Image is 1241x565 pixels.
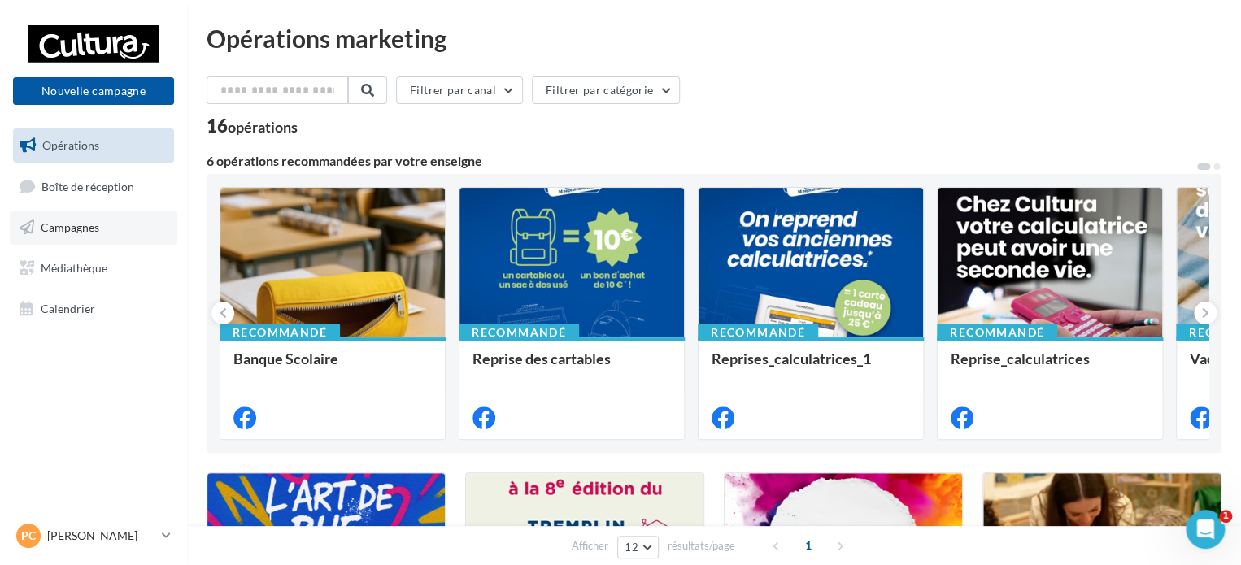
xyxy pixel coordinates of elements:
[937,324,1057,341] div: Recommandé
[10,169,177,204] a: Boîte de réception
[41,261,107,275] span: Médiathèque
[668,538,735,554] span: résultats/page
[795,532,821,558] span: 1
[42,138,99,152] span: Opérations
[10,211,177,245] a: Campagnes
[207,26,1221,50] div: Opérations marketing
[10,292,177,326] a: Calendrier
[472,350,611,367] span: Reprise des cartables
[13,77,174,105] button: Nouvelle campagne
[13,520,174,551] a: PC [PERSON_NAME]
[207,117,298,135] div: 16
[712,350,871,367] span: Reprises_calculatrices_1
[1219,510,1232,523] span: 1
[10,128,177,163] a: Opérations
[1186,510,1225,549] iframe: Intercom live chat
[220,324,340,341] div: Recommandé
[41,179,134,193] span: Boîte de réception
[951,350,1090,367] span: Reprise_calculatrices
[572,538,608,554] span: Afficher
[228,120,298,134] div: opérations
[41,301,95,315] span: Calendrier
[396,76,523,104] button: Filtrer par canal
[532,76,680,104] button: Filtrer par catégorie
[459,324,579,341] div: Recommandé
[21,528,36,544] span: PC
[617,536,659,558] button: 12
[698,324,818,341] div: Recommandé
[207,154,1195,167] div: 6 opérations recommandées par votre enseigne
[41,220,99,234] span: Campagnes
[10,251,177,285] a: Médiathèque
[47,528,155,544] p: [PERSON_NAME]
[233,350,338,367] span: Banque Scolaire
[625,541,638,554] span: 12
